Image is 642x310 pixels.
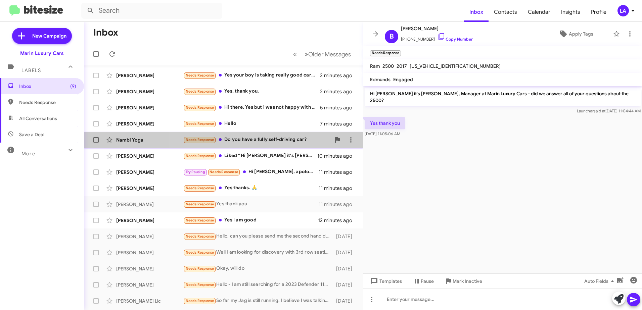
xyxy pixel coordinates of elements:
div: Hi there. Yes but i was not happy with the 65k offer. My truck is a 2024 with only 7500 mi and th... [183,104,320,111]
div: Yes thank you [183,200,319,208]
div: Yes, thank you. [183,88,320,95]
nav: Page navigation example [289,47,355,61]
div: So far my Jag is still running. I believe I was talking with [PERSON_NAME]? Your name doesn't sou... [183,297,333,305]
p: Hi [PERSON_NAME] it's [PERSON_NAME], Manager at Marin Luxury Cars - did we answer all of your que... [365,88,641,106]
div: [PERSON_NAME] [116,233,183,240]
span: said at [594,108,605,113]
span: B [389,31,394,42]
div: Hello [183,120,320,127]
span: Older Messages [308,51,351,58]
span: Needs Response [186,105,214,110]
span: Needs Response [19,99,76,106]
div: Yes your boy is taking really good care of me flying out to [GEOGRAPHIC_DATA] [DATE] once I get b... [183,71,320,79]
div: 11 minutes ago [319,201,358,208]
span: Insights [556,2,586,22]
button: Previous [289,47,301,61]
button: Templates [363,275,407,287]
div: [PERSON_NAME] [116,281,183,288]
span: 2017 [397,63,407,69]
span: Pause [421,275,434,287]
a: Profile [586,2,612,22]
div: [DATE] [333,298,358,304]
span: 2500 [382,63,394,69]
div: [PERSON_NAME] [116,169,183,175]
div: [PERSON_NAME] [116,201,183,208]
a: New Campaign [12,28,72,44]
div: 10 minutes ago [317,153,358,159]
span: Needs Response [186,89,214,94]
div: [PERSON_NAME] [116,120,183,127]
span: [PHONE_NUMBER] [401,33,473,43]
h1: Inbox [93,27,118,38]
span: Needs Response [186,73,214,77]
small: Needs Response [370,50,401,56]
span: [PERSON_NAME] [401,24,473,33]
a: Copy Number [438,37,473,42]
span: Labels [21,67,41,73]
span: [US_VEHICLE_IDENTIFICATION_NUMBER] [410,63,501,69]
div: [PERSON_NAME] [116,72,183,79]
span: » [305,50,308,58]
div: [PERSON_NAME] [116,265,183,272]
button: Auto Fields [579,275,622,287]
button: LA [612,5,635,16]
span: Inbox [19,83,76,90]
span: Needs Response [186,299,214,303]
button: Mark Inactive [439,275,488,287]
div: Okay, will do [183,265,333,272]
span: [DATE] 11:05:06 AM [365,131,400,136]
div: Hello - I am still searching for a 2023 Defender 110 SE. We will be in [GEOGRAPHIC_DATA] [DATE]. ... [183,281,333,289]
span: Needs Response [186,218,214,222]
a: Calendar [522,2,556,22]
span: « [293,50,297,58]
div: 11 minutes ago [319,185,358,192]
div: Nambi Yoga [116,137,183,143]
div: 2 minutes ago [320,88,358,95]
span: Save a Deal [19,131,44,138]
span: Needs Response [186,282,214,287]
span: Needs Response [186,202,214,206]
span: Needs Response [186,250,214,255]
span: Try Pausing [186,170,205,174]
a: Contacts [489,2,522,22]
span: Needs Response [186,138,214,142]
div: Hello, can you please send me the second hand defenders you have available [183,232,333,240]
input: Search [81,3,222,19]
span: Engaged [393,76,413,83]
a: Inbox [464,2,489,22]
span: Needs Response [210,170,238,174]
span: Apply Tags [569,28,593,40]
div: [DATE] [333,233,358,240]
div: 7 minutes ago [320,120,358,127]
span: Needs Response [186,234,214,239]
div: [DATE] [333,265,358,272]
div: Yes I am good [183,216,318,224]
span: Templates [369,275,402,287]
span: More [21,151,35,157]
div: [PERSON_NAME] Llc [116,298,183,304]
div: Well I am looking for discovery with 3rd row seating fully loaded off road type preferably diesel... [183,249,333,256]
div: [PERSON_NAME] [116,249,183,256]
div: [PERSON_NAME] [116,88,183,95]
div: [DATE] [333,249,358,256]
button: Next [301,47,355,61]
span: New Campaign [32,33,66,39]
div: 12 minutes ago [318,217,358,224]
span: Needs Response [186,154,214,158]
span: Mark Inactive [453,275,482,287]
span: All Conversations [19,115,57,122]
div: Liked “Hi [PERSON_NAME] it's [PERSON_NAME], Manager at Marin Luxury Cars - did we answer all of y... [183,152,317,160]
span: Launcher [DATE] 11:04:44 AM [577,108,641,113]
span: Auto Fields [584,275,616,287]
div: LA [617,5,629,16]
span: Needs Response [186,266,214,271]
div: [PERSON_NAME] [116,185,183,192]
div: [PERSON_NAME] [116,153,183,159]
div: 11 minutes ago [319,169,358,175]
button: Apply Tags [542,28,610,40]
span: Needs Response [186,186,214,190]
